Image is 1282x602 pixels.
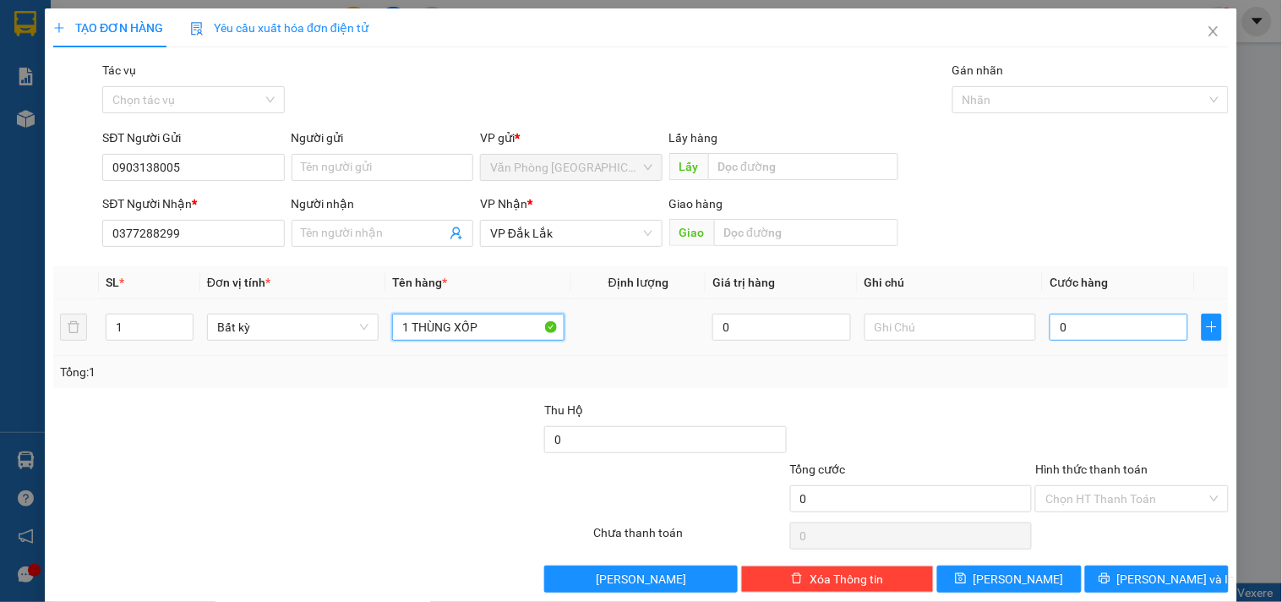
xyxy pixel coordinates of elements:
div: Người nhận [292,194,473,213]
div: Tổng: 1 [60,363,496,381]
span: Văn Phòng Tân Phú [490,155,652,180]
img: icon [190,22,204,36]
span: Thu Hộ [544,403,583,417]
span: Tên hàng [392,276,447,289]
div: SĐT Người Nhận [102,194,284,213]
button: save[PERSON_NAME] [937,566,1081,593]
span: Cước hàng [1050,276,1108,289]
label: Gán nhãn [952,63,1004,77]
button: plus [1202,314,1222,341]
div: Người gửi [292,129,473,147]
span: plus [1203,320,1221,334]
label: Hình thức thanh toán [1035,462,1148,476]
div: Chưa thanh toán [592,523,788,553]
span: user-add [450,227,463,240]
span: Lấy [669,153,708,180]
span: Bất kỳ [217,315,368,340]
button: delete [60,314,87,341]
span: Giao [669,219,714,246]
label: Tác vụ [102,63,136,77]
span: plus [53,22,65,34]
span: save [955,572,967,586]
input: 0 [712,314,851,341]
span: Lấy hàng [669,131,718,145]
span: printer [1099,572,1110,586]
input: Dọc đường [708,153,898,180]
span: Giao hàng [669,197,723,211]
span: delete [791,572,803,586]
span: Định lượng [608,276,668,289]
span: [PERSON_NAME] [974,570,1064,588]
span: [PERSON_NAME] [596,570,686,588]
input: Ghi Chú [865,314,1036,341]
span: Tổng cước [790,462,846,476]
span: close [1207,25,1220,38]
span: VP Nhận [480,197,527,211]
span: [PERSON_NAME] và In [1117,570,1236,588]
span: Yêu cầu xuất hóa đơn điện tử [190,21,368,35]
span: Giá trị hàng [712,276,775,289]
span: TẠO ĐƠN HÀNG [53,21,163,35]
button: Close [1190,8,1237,56]
span: Xóa Thông tin [810,570,883,588]
div: SĐT Người Gửi [102,129,284,147]
th: Ghi chú [858,266,1043,299]
span: SL [106,276,119,289]
input: Dọc đường [714,219,898,246]
input: VD: Bàn, Ghế [392,314,564,341]
button: [PERSON_NAME] [544,566,737,593]
span: VP Đắk Lắk [490,221,652,246]
button: printer[PERSON_NAME] và In [1085,566,1229,593]
span: Đơn vị tính [207,276,270,289]
button: deleteXóa Thông tin [741,566,934,593]
div: VP gửi [480,129,662,147]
